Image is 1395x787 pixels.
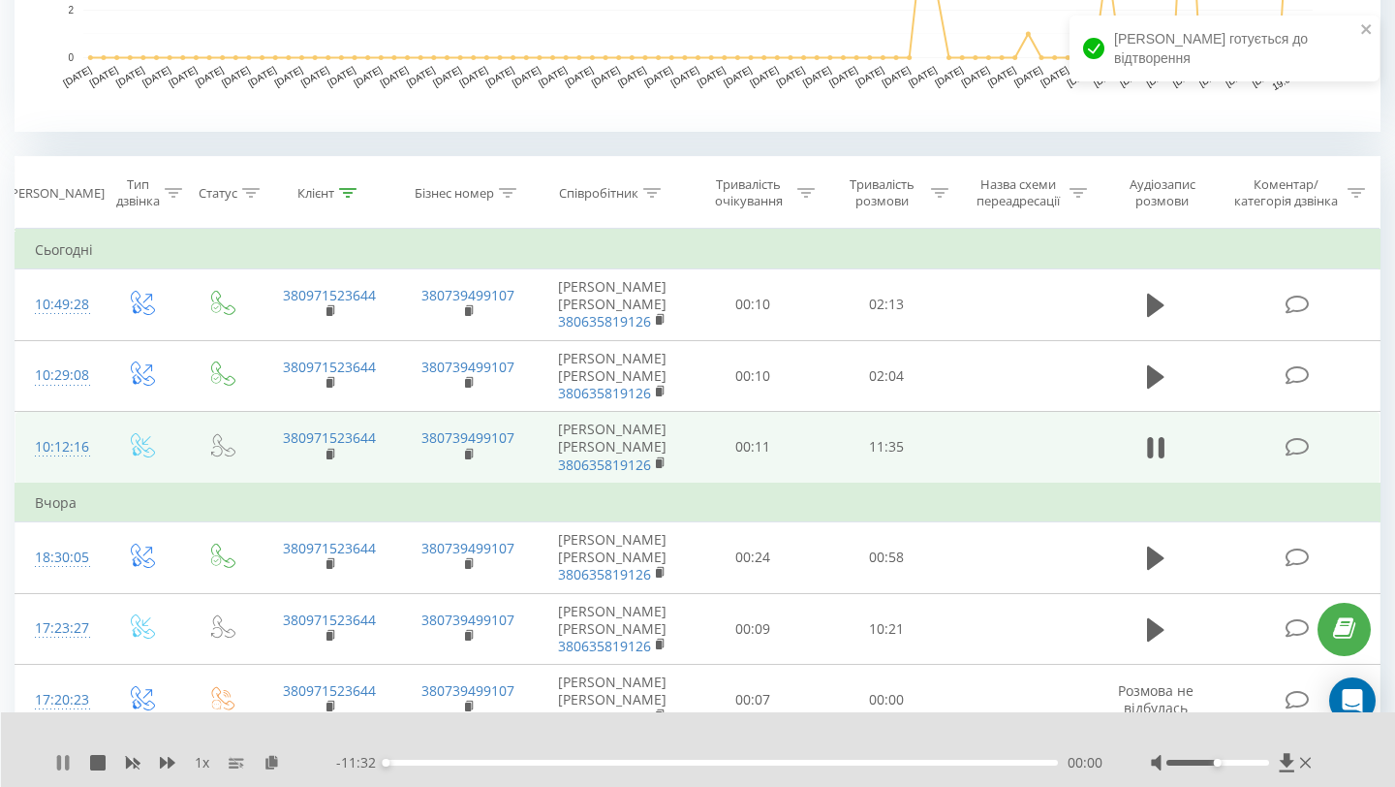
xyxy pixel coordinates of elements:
[415,185,494,202] div: Бізнес номер
[1229,176,1343,209] div: Коментар/категорія дзвінка
[283,611,376,629] a: 380971523644
[748,64,780,88] text: [DATE]
[297,185,334,202] div: Клієнт
[1038,64,1070,88] text: [DATE]
[537,64,569,88] text: [DATE]
[7,185,105,202] div: [PERSON_NAME]
[538,269,687,341] td: [PERSON_NAME] [PERSON_NAME]
[820,521,953,593] td: 00:58
[194,64,226,88] text: [DATE]
[1109,176,1215,209] div: Аудіозапис розмови
[1360,21,1374,40] button: close
[820,269,953,341] td: 02:13
[696,64,728,88] text: [DATE]
[88,64,120,88] text: [DATE]
[35,428,81,466] div: 10:12:16
[616,64,648,88] text: [DATE]
[140,64,172,88] text: [DATE]
[881,64,913,88] text: [DATE]
[195,753,209,772] span: 1 x
[15,231,1380,269] td: Сьогодні
[114,64,146,88] text: [DATE]
[421,358,514,376] a: 380739499107
[272,64,304,88] text: [DATE]
[538,521,687,593] td: [PERSON_NAME] [PERSON_NAME]
[421,681,514,700] a: 380739499107
[538,593,687,665] td: [PERSON_NAME] [PERSON_NAME]
[704,176,793,209] div: Тривалість очікування
[405,64,437,88] text: [DATE]
[801,64,833,88] text: [DATE]
[199,185,237,202] div: Статус
[687,593,821,665] td: 00:09
[379,64,411,88] text: [DATE]
[325,64,357,88] text: [DATE]
[336,753,386,772] span: - 11:32
[1118,681,1193,717] span: Розмова не відбулась
[1068,753,1102,772] span: 00:00
[687,521,821,593] td: 00:24
[959,64,991,88] text: [DATE]
[421,611,514,629] a: 380739499107
[687,412,821,484] td: 00:11
[827,64,859,88] text: [DATE]
[421,428,514,447] a: 380739499107
[538,412,687,484] td: [PERSON_NAME] [PERSON_NAME]
[971,176,1065,209] div: Назва схеми переадресації
[820,593,953,665] td: 10:21
[907,64,939,88] text: [DATE]
[837,176,926,209] div: Тривалість розмови
[1069,16,1379,81] div: [PERSON_NAME] готується до відтворення
[246,64,278,88] text: [DATE]
[35,539,81,577] div: 18:30:05
[558,565,651,583] a: 380635819126
[558,312,651,331] a: 380635819126
[421,539,514,557] a: 380739499107
[299,64,331,88] text: [DATE]
[687,269,821,341] td: 00:10
[484,64,516,88] text: [DATE]
[558,637,651,655] a: 380635819126
[687,665,821,737] td: 00:07
[558,708,651,726] a: 380635819126
[35,681,81,719] div: 17:20:23
[538,340,687,412] td: [PERSON_NAME] [PERSON_NAME]
[933,64,965,88] text: [DATE]
[558,456,651,474] a: 380635819126
[352,64,384,88] text: [DATE]
[986,64,1018,88] text: [DATE]
[563,64,595,88] text: [DATE]
[283,539,376,557] a: 380971523644
[382,759,389,767] div: Accessibility label
[1329,677,1376,724] div: Open Intercom Messenger
[1012,64,1044,88] text: [DATE]
[687,340,821,412] td: 00:10
[431,64,463,88] text: [DATE]
[35,286,81,324] div: 10:49:28
[61,64,93,88] text: [DATE]
[558,384,651,402] a: 380635819126
[775,64,807,88] text: [DATE]
[722,64,754,88] text: [DATE]
[1214,759,1222,767] div: Accessibility label
[116,176,160,209] div: Тип дзвінка
[421,286,514,304] a: 380739499107
[820,340,953,412] td: 02:04
[68,52,74,63] text: 0
[457,64,489,88] text: [DATE]
[668,64,700,88] text: [DATE]
[820,412,953,484] td: 11:35
[511,64,542,88] text: [DATE]
[283,428,376,447] a: 380971523644
[35,610,81,647] div: 17:23:27
[642,64,674,88] text: [DATE]
[538,665,687,737] td: [PERSON_NAME] [PERSON_NAME]
[15,484,1380,522] td: Вчора
[283,681,376,700] a: 380971523644
[853,64,885,88] text: [DATE]
[559,185,638,202] div: Співробітник
[35,357,81,394] div: 10:29:08
[590,64,622,88] text: [DATE]
[283,286,376,304] a: 380971523644
[220,64,252,88] text: [DATE]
